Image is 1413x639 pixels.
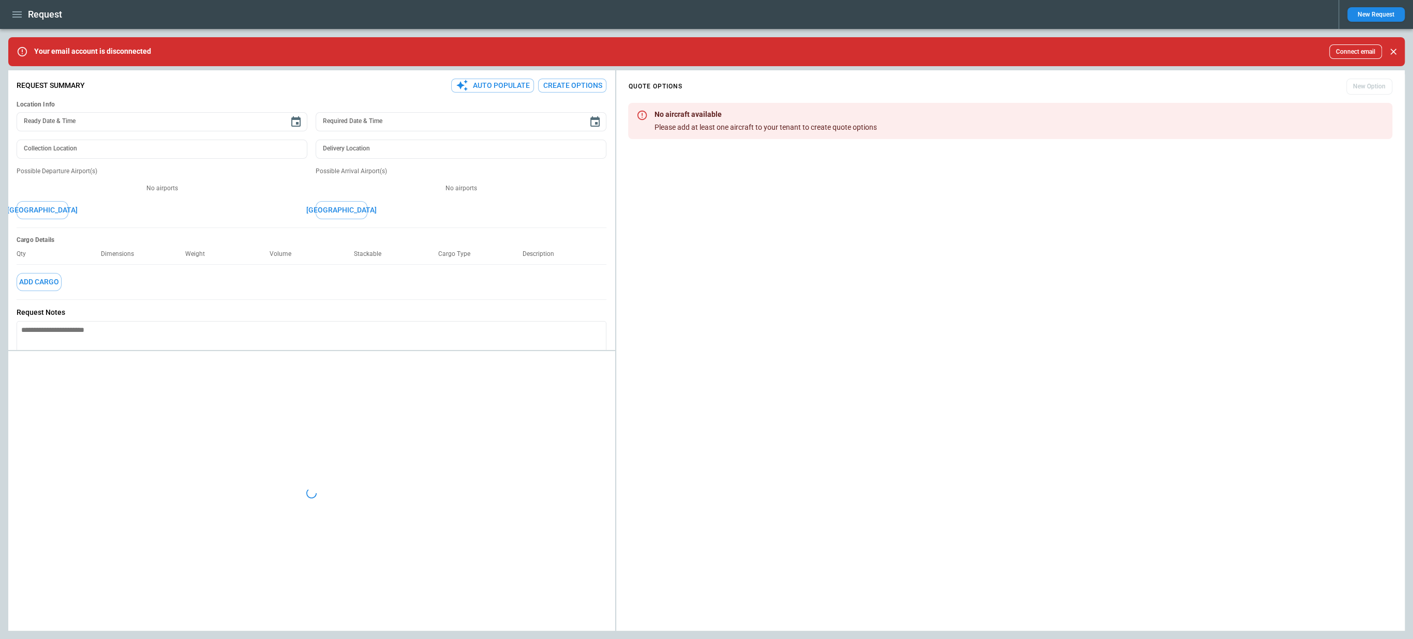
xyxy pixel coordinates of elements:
[270,250,300,258] p: Volume
[316,201,367,219] button: [GEOGRAPHIC_DATA]
[1329,44,1382,59] button: Connect email
[17,250,34,258] p: Qty
[1386,40,1401,63] div: dismiss
[17,184,307,193] p: No airports
[523,250,562,258] p: Description
[316,167,606,176] p: Possible Arrival Airport(s)
[17,308,606,317] p: Request Notes
[34,47,151,56] p: Your email account is disconnected
[1347,7,1405,22] button: New Request
[17,101,606,109] h6: Location Info
[101,250,142,258] p: Dimensions
[654,123,876,132] p: Please add at least one aircraft to your tenant to create quote options
[616,74,1404,143] div: scrollable content
[538,79,606,93] button: Create Options
[438,250,479,258] p: Cargo Type
[354,250,390,258] p: Stackable
[17,236,606,244] h6: Cargo Details
[17,201,68,219] button: [GEOGRAPHIC_DATA]
[316,184,606,193] p: No airports
[17,81,85,90] p: Request Summary
[451,79,534,93] button: Auto Populate
[585,112,605,132] button: Choose date
[654,110,876,119] p: No aircraft available
[28,8,62,21] h1: Request
[17,273,62,291] button: Add Cargo
[185,250,213,258] p: Weight
[1386,44,1401,59] button: Close
[628,84,682,89] h4: QUOTE OPTIONS
[17,167,307,176] p: Possible Departure Airport(s)
[286,112,306,132] button: Choose date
